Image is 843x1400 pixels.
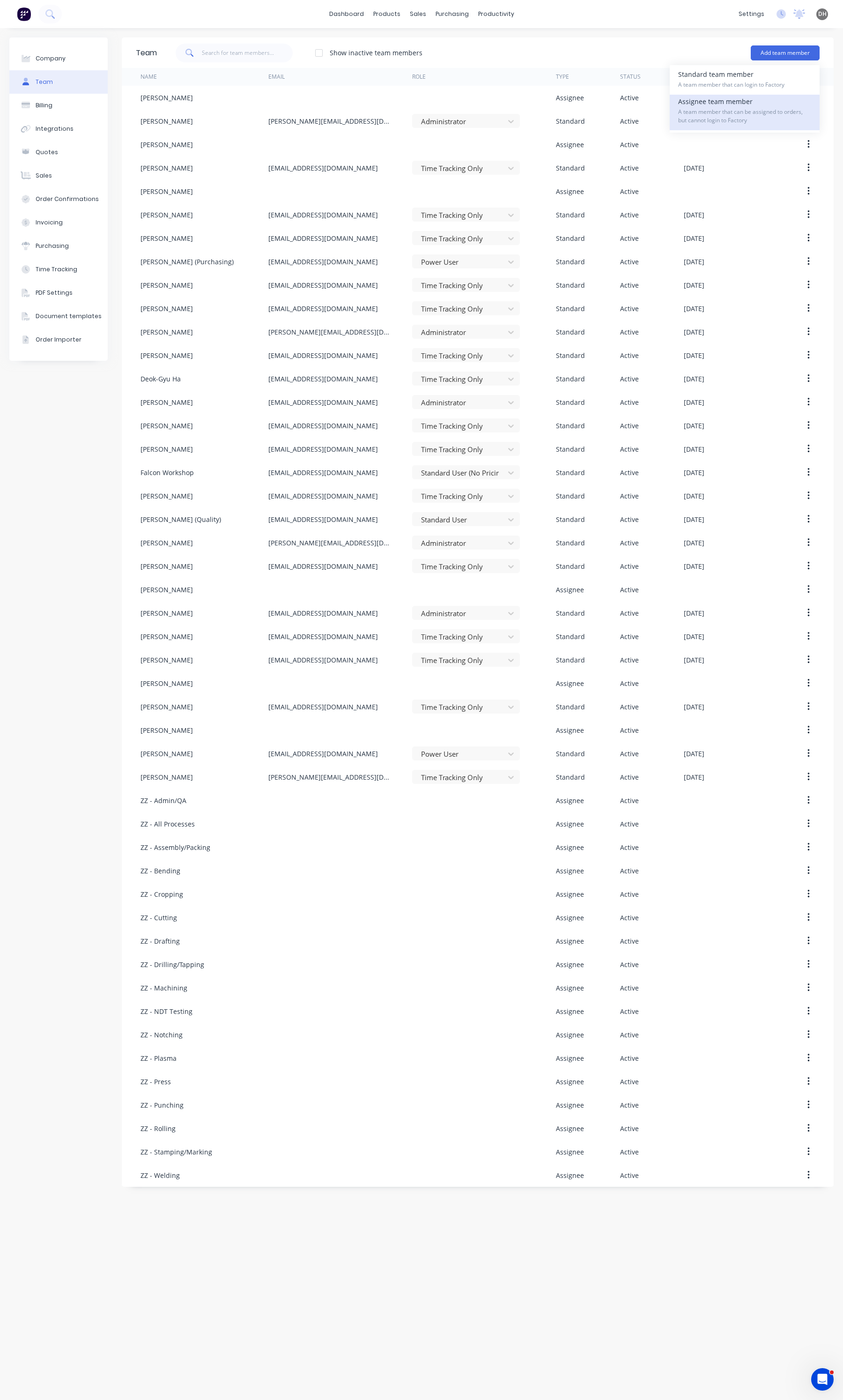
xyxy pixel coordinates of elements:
[9,70,108,94] button: Team
[140,1147,212,1157] div: ZZ - Stamping/Marking
[556,702,585,712] div: Standard
[620,1053,639,1063] div: Active
[556,936,584,946] div: Assignee
[268,304,378,313] div: [EMAIL_ADDRESS][DOMAIN_NAME]
[678,81,811,89] span: A team member that can login to Factory
[268,163,378,173] div: [EMAIL_ADDRESS][DOMAIN_NAME]
[9,281,108,305] button: PDF Settings
[140,257,234,267] div: [PERSON_NAME] (Purchasing)
[684,397,704,407] div: [DATE]
[684,749,704,759] div: [DATE]
[140,444,193,454] div: [PERSON_NAME]
[684,468,704,477] div: [DATE]
[140,468,194,477] div: Falcon Workshop
[140,936,180,946] div: ZZ - Drafting
[620,350,639,360] div: Active
[140,655,193,665] div: [PERSON_NAME]
[140,678,193,688] div: [PERSON_NAME]
[9,328,108,351] button: Order Importer
[9,141,108,164] button: Quotes
[620,678,639,688] div: Active
[678,95,811,130] div: Assignee team member
[140,772,193,782] div: [PERSON_NAME]
[556,304,585,313] div: Standard
[140,749,193,759] div: [PERSON_NAME]
[620,796,639,805] div: Active
[140,1124,176,1133] div: ZZ - Rolling
[556,585,584,595] div: Assignee
[140,397,193,407] div: [PERSON_NAME]
[620,608,639,618] div: Active
[556,514,585,524] div: Standard
[556,1077,584,1087] div: Assignee
[556,1147,584,1157] div: Assignee
[620,1147,639,1157] div: Active
[556,960,584,969] div: Assignee
[620,1100,639,1110] div: Active
[556,538,585,548] div: Standard
[268,257,378,267] div: [EMAIL_ADDRESS][DOMAIN_NAME]
[9,234,108,258] button: Purchasing
[556,655,585,665] div: Standard
[620,655,639,665] div: Active
[556,1100,584,1110] div: Assignee
[140,116,193,126] div: [PERSON_NAME]
[36,312,102,320] div: Document templates
[556,678,584,688] div: Assignee
[684,163,704,173] div: [DATE]
[620,491,639,501] div: Active
[556,1124,584,1133] div: Assignee
[268,421,378,431] div: [EMAIL_ADDRESS][DOMAIN_NAME]
[751,45,820,60] button: Add team member
[556,468,585,477] div: Standard
[556,444,585,454] div: Standard
[556,913,584,923] div: Assignee
[36,101,52,110] div: Billing
[620,73,641,81] div: Status
[684,561,704,571] div: [DATE]
[684,280,704,290] div: [DATE]
[140,514,221,524] div: [PERSON_NAME] (Quality)
[140,608,193,618] div: [PERSON_NAME]
[140,93,193,103] div: [PERSON_NAME]
[140,1053,177,1063] div: ZZ - Plasma
[684,374,704,384] div: [DATE]
[620,1124,639,1133] div: Active
[620,913,639,923] div: Active
[268,327,393,337] div: [PERSON_NAME][EMAIL_ADDRESS][DOMAIN_NAME]
[556,608,585,618] div: Standard
[556,397,585,407] div: Standard
[140,866,180,876] div: ZZ - Bending
[140,796,186,805] div: ZZ - Admin/QA
[620,116,639,126] div: Active
[330,48,422,58] div: Show inactive team members
[140,350,193,360] div: [PERSON_NAME]
[684,514,704,524] div: [DATE]
[684,350,704,360] div: [DATE]
[9,258,108,281] button: Time Tracking
[140,421,193,431] div: [PERSON_NAME]
[268,491,378,501] div: [EMAIL_ADDRESS][DOMAIN_NAME]
[140,1077,171,1087] div: ZZ - Press
[140,304,193,313] div: [PERSON_NAME]
[620,538,639,548] div: Active
[17,7,31,21] img: Factory
[684,421,704,431] div: [DATE]
[268,374,378,384] div: [EMAIL_ADDRESS][DOMAIN_NAME]
[620,374,639,384] div: Active
[140,163,193,173] div: [PERSON_NAME]
[620,93,639,103] div: Active
[140,186,193,196] div: [PERSON_NAME]
[556,1030,584,1040] div: Assignee
[140,983,187,993] div: ZZ - Machining
[556,140,584,149] div: Assignee
[620,210,639,220] div: Active
[268,444,378,454] div: [EMAIL_ADDRESS][DOMAIN_NAME]
[556,233,585,243] div: Standard
[678,67,811,95] div: Standard team member
[9,117,108,141] button: Integrations
[9,211,108,234] button: Invoicing
[268,538,393,548] div: [PERSON_NAME][EMAIL_ADDRESS][DOMAIN_NAME]
[620,514,639,524] div: Active
[325,7,369,21] a: dashboard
